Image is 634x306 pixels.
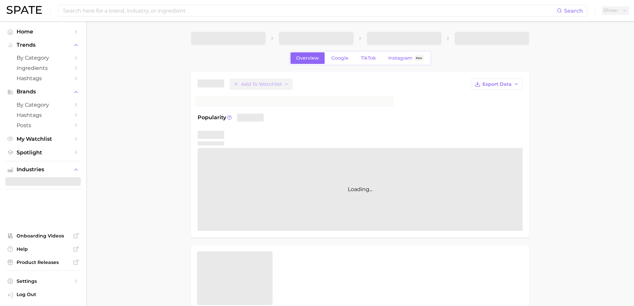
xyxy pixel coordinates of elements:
[290,52,325,64] a: Overview
[5,110,81,120] a: Hashtags
[229,78,293,90] button: Add to Watchlist
[7,6,42,14] img: SPATE
[198,148,523,231] div: Loading...
[17,233,70,239] span: Onboarding Videos
[17,167,70,173] span: Industries
[62,5,557,16] input: Search here for a brand, industry, or ingredient
[17,89,70,95] span: Brands
[482,81,512,87] span: Export Data
[5,40,81,50] button: Trends
[383,52,430,64] a: InstagramBeta
[17,278,70,284] span: Settings
[5,100,81,110] a: by Category
[326,52,354,64] a: Google
[5,63,81,73] a: Ingredients
[5,120,81,130] a: Posts
[471,78,523,90] button: Export Data
[17,291,76,297] span: Log Out
[5,289,81,301] a: Log out. Currently logged in with e-mail jayme.clifton@kmgtgroup.com.
[5,231,81,241] a: Onboarding Videos
[331,55,349,61] span: Google
[388,55,412,61] span: Instagram
[17,55,70,61] span: by Category
[5,165,81,175] button: Industries
[5,276,81,286] a: Settings
[17,42,70,48] span: Trends
[564,8,583,14] span: Search
[17,149,70,156] span: Spotlight
[5,147,81,158] a: Spotlight
[355,52,382,64] a: TikTok
[17,65,70,71] span: Ingredients
[17,246,70,252] span: Help
[5,53,81,63] a: by Category
[17,259,70,265] span: Product Releases
[17,75,70,81] span: Hashtags
[17,102,70,108] span: by Category
[361,55,376,61] span: TikTok
[603,9,618,12] span: Show
[416,55,422,61] span: Beta
[5,26,81,37] a: Home
[296,55,319,61] span: Overview
[241,81,282,87] span: Add to Watchlist
[17,122,70,128] span: Posts
[5,87,81,97] button: Brands
[17,112,70,118] span: Hashtags
[5,244,81,254] a: Help
[5,73,81,83] a: Hashtags
[5,257,81,267] a: Product Releases
[17,28,70,35] span: Home
[17,136,70,142] span: My Watchlist
[602,6,629,15] button: Show
[198,114,226,122] span: Popularity
[5,134,81,144] a: My Watchlist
